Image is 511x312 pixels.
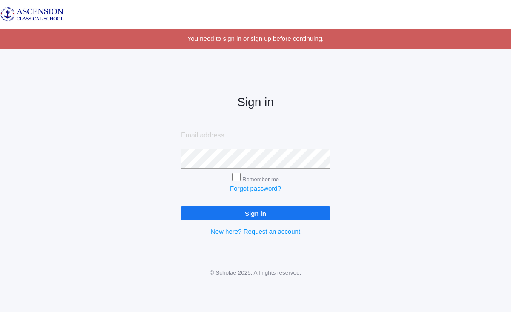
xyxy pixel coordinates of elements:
[211,228,300,235] a: New here? Request an account
[181,96,330,109] h2: Sign in
[230,185,281,192] a: Forgot password?
[242,176,279,183] label: Remember me
[181,206,330,220] input: Sign in
[181,126,330,145] input: Email address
